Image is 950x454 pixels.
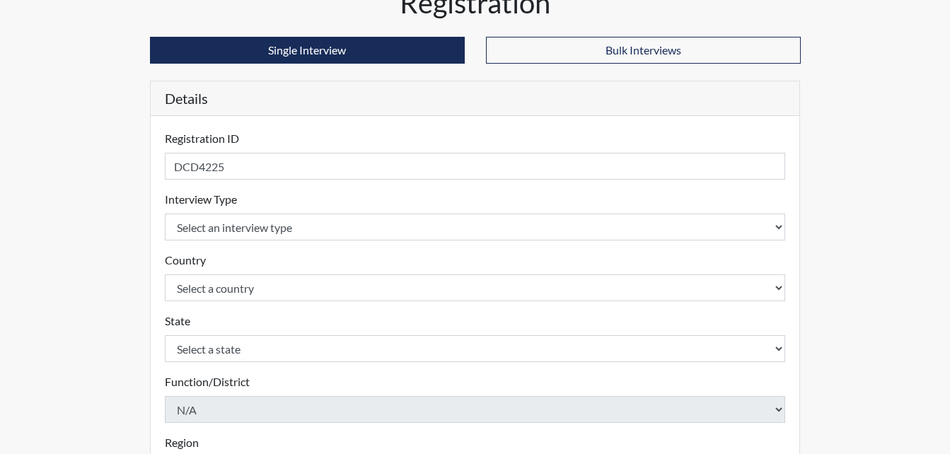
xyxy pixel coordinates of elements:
[165,191,237,208] label: Interview Type
[165,373,250,390] label: Function/District
[165,153,786,180] input: Insert a Registration ID, which needs to be a unique alphanumeric value for each interviewee
[150,37,465,64] button: Single Interview
[165,313,190,330] label: State
[486,37,801,64] button: Bulk Interviews
[165,252,206,269] label: Country
[165,130,239,147] label: Registration ID
[165,434,199,451] label: Region
[151,81,800,116] h5: Details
